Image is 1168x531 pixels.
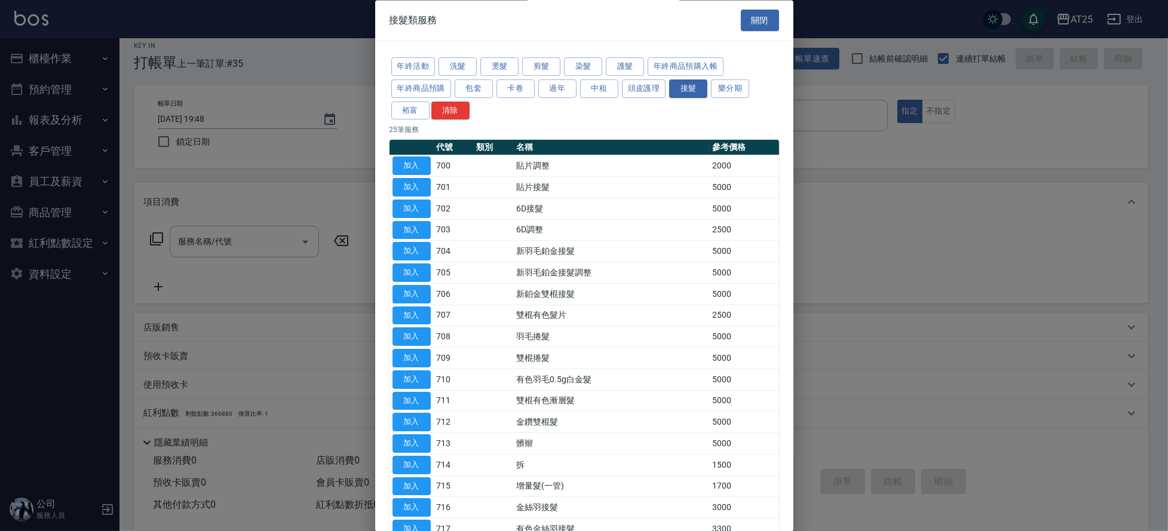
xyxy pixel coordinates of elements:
[513,305,709,327] td: 雙棍有色髮片
[513,241,709,262] td: 新羽毛鉑金接髮
[434,177,474,198] td: 701
[393,349,431,368] button: 加入
[622,79,666,98] button: 頭皮護理
[434,241,474,262] td: 704
[390,14,437,26] span: 接髮類服務
[393,157,431,176] button: 加入
[434,455,474,476] td: 714
[709,476,778,498] td: 1700
[709,348,778,369] td: 5000
[480,58,519,76] button: 燙髮
[434,391,474,412] td: 711
[391,58,436,76] button: 年終活動
[513,455,709,476] td: 拆
[393,477,431,496] button: 加入
[709,455,778,476] td: 1500
[434,326,474,348] td: 708
[496,79,535,98] button: 卡卷
[513,220,709,241] td: 6D調整
[434,476,474,498] td: 715
[513,369,709,391] td: 有色羽毛0.5g白金髮
[513,198,709,220] td: 6D接髮
[393,456,431,474] button: 加入
[709,326,778,348] td: 5000
[709,305,778,327] td: 2500
[513,412,709,433] td: 金鑽雙棍髮
[473,140,513,156] th: 類別
[709,284,778,305] td: 5000
[434,155,474,177] td: 700
[434,433,474,455] td: 713
[393,370,431,389] button: 加入
[455,79,493,98] button: 包套
[391,102,430,120] button: 裕富
[393,306,431,325] button: 加入
[393,328,431,346] button: 加入
[709,241,778,262] td: 5000
[709,140,778,156] th: 參考價格
[393,499,431,517] button: 加入
[439,58,477,76] button: 洗髮
[393,221,431,240] button: 加入
[513,262,709,284] td: 新羽毛鉑金接髮調整
[513,497,709,518] td: 金絲羽接髮
[434,140,474,156] th: 代號
[434,412,474,433] td: 712
[513,155,709,177] td: 貼片調整
[709,198,778,220] td: 5000
[564,58,602,76] button: 染髮
[393,285,431,303] button: 加入
[431,102,470,120] button: 清除
[709,412,778,433] td: 5000
[393,199,431,218] button: 加入
[393,243,431,261] button: 加入
[434,284,474,305] td: 706
[390,125,779,136] p: 25 筆服務
[709,262,778,284] td: 5000
[434,348,474,369] td: 709
[434,305,474,327] td: 707
[513,140,709,156] th: 名稱
[393,435,431,453] button: 加入
[709,433,778,455] td: 5000
[434,497,474,518] td: 716
[648,58,724,76] button: 年終商品預購入帳
[538,79,577,98] button: 過年
[434,220,474,241] td: 703
[522,58,560,76] button: 剪髮
[709,497,778,518] td: 3000
[513,433,709,455] td: 髒辮
[741,10,779,32] button: 關閉
[513,284,709,305] td: 新鉑金雙棍接髮
[393,413,431,432] button: 加入
[709,220,778,241] td: 2500
[709,391,778,412] td: 5000
[580,79,618,98] button: 中租
[513,391,709,412] td: 雙棍有色漸層髮
[434,262,474,284] td: 705
[709,369,778,391] td: 5000
[393,392,431,410] button: 加入
[393,264,431,283] button: 加入
[393,179,431,197] button: 加入
[711,79,749,98] button: 樂分期
[606,58,644,76] button: 護髮
[391,79,451,98] button: 年終商品預購
[434,198,474,220] td: 702
[709,177,778,198] td: 5000
[513,177,709,198] td: 貼片接髮
[513,476,709,498] td: 增量髮(一管)
[434,369,474,391] td: 710
[513,348,709,369] td: 雙棍捲髮
[669,79,707,98] button: 接髮
[709,155,778,177] td: 2000
[513,326,709,348] td: 羽毛捲髮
